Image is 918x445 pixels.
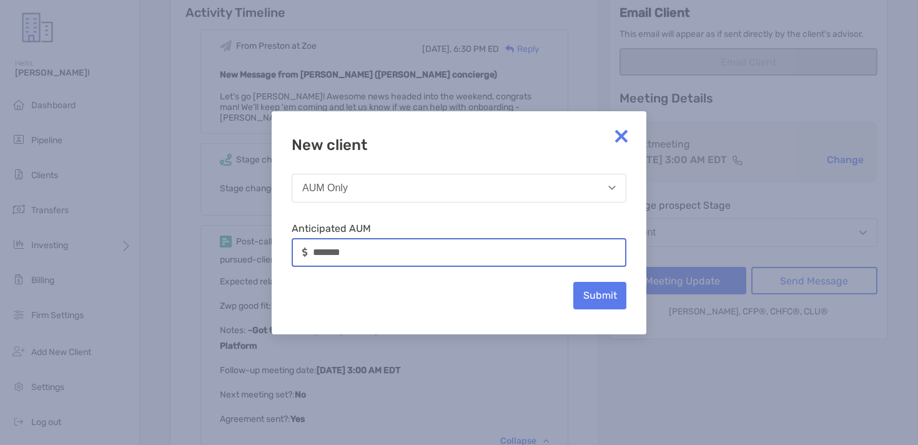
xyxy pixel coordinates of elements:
[292,222,626,234] label: Anticipated AUM
[292,136,367,154] h6: New client
[292,174,626,202] button: AUM Only
[302,247,308,257] img: input icon
[573,282,626,309] button: Submit
[302,182,348,194] div: AUM Only
[609,124,634,149] img: close modal icon
[608,186,616,190] img: Open dropdown arrow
